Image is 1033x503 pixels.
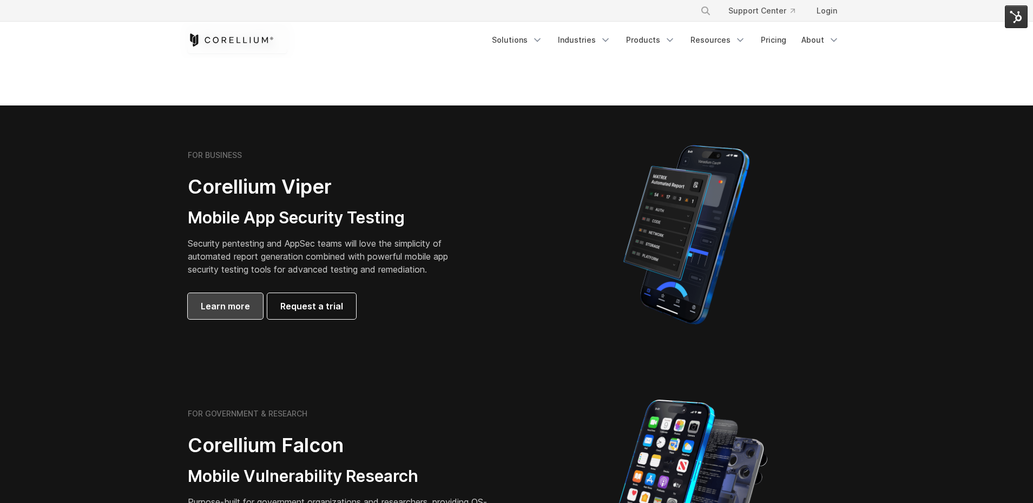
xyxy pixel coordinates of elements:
h2: Corellium Falcon [188,433,491,458]
span: Learn more [201,300,250,313]
h6: FOR BUSINESS [188,150,242,160]
h3: Mobile App Security Testing [188,208,465,228]
a: Resources [684,30,752,50]
a: Pricing [754,30,793,50]
a: Solutions [485,30,549,50]
a: Login [808,1,846,21]
img: HubSpot Tools Menu Toggle [1005,5,1028,28]
p: Security pentesting and AppSec teams will love the simplicity of automated report generation comb... [188,237,465,276]
div: Navigation Menu [687,1,846,21]
a: Support Center [720,1,804,21]
a: Request a trial [267,293,356,319]
a: Products [620,30,682,50]
button: Search [696,1,715,21]
h3: Mobile Vulnerability Research [188,466,491,487]
div: Navigation Menu [485,30,846,50]
a: Learn more [188,293,263,319]
h2: Corellium Viper [188,175,465,199]
h6: FOR GOVERNMENT & RESEARCH [188,409,307,419]
span: Request a trial [280,300,343,313]
img: Corellium MATRIX automated report on iPhone showing app vulnerability test results across securit... [605,140,768,329]
a: Industries [551,30,617,50]
a: About [795,30,846,50]
a: Corellium Home [188,34,274,47]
